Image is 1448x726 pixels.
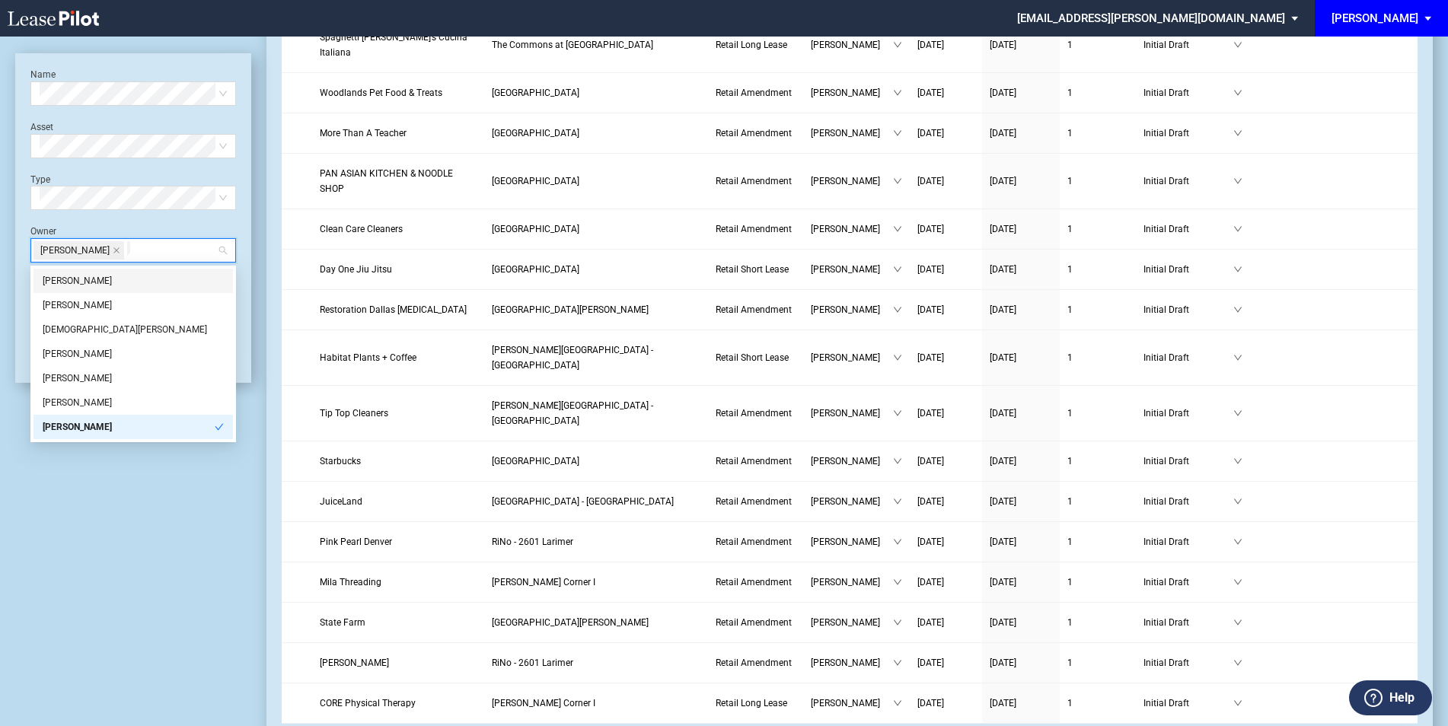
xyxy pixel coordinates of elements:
a: The Commons at [GEOGRAPHIC_DATA] [492,37,700,53]
span: down [1233,265,1242,274]
span: 1 [1067,698,1073,708]
label: Help [1389,688,1415,708]
label: Asset [30,122,53,132]
a: [DATE] [990,262,1052,277]
a: Restoration Dallas [MEDICAL_DATA] [320,302,477,317]
span: Retail Amendment [716,176,792,186]
a: Habitat Plants + Coffee [320,350,477,365]
a: Retail Short Lease [716,350,796,365]
a: Spaghetti [PERSON_NAME]’s Cucina Italiana [320,30,477,60]
a: 1 [1067,406,1128,421]
span: Initial Draft [1143,615,1233,630]
span: check [215,422,224,431]
span: down [893,40,902,49]
a: Retail Amendment [716,302,796,317]
span: close [113,247,120,254]
span: [PERSON_NAME] [811,262,893,277]
span: down [893,177,902,186]
a: [DATE] [990,655,1052,670]
a: [GEOGRAPHIC_DATA] [492,85,700,100]
a: [DATE] [917,575,974,590]
span: Starbucks [320,456,361,466]
a: [DATE] [917,85,974,100]
span: Day One Jiu Jitsu [320,264,392,275]
span: Callens Corner I [492,577,595,587]
a: [DATE] [990,575,1052,590]
span: [DATE] [917,496,944,507]
span: [DATE] [917,408,944,419]
span: [DATE] [990,658,1016,668]
span: down [893,305,902,314]
a: [DATE] [990,615,1052,630]
a: PAN ASIAN KITCHEN & NOODLE SHOP [320,166,477,196]
span: [DATE] [990,408,1016,419]
span: [PERSON_NAME] [811,302,893,317]
span: 1 [1067,40,1073,50]
a: 1 [1067,350,1128,365]
span: Tip Top Cleaners [320,408,388,419]
span: Retail Amendment [716,304,792,315]
span: Retail Amendment [716,88,792,98]
a: [GEOGRAPHIC_DATA] [492,262,700,277]
span: 1 [1067,658,1073,668]
a: [DATE] [990,454,1052,469]
a: [GEOGRAPHIC_DATA] - [GEOGRAPHIC_DATA] [492,494,700,509]
span: [PERSON_NAME] [811,406,893,421]
span: [DATE] [917,40,944,50]
span: Retail Short Lease [716,352,789,363]
a: 1 [1067,655,1128,670]
a: Retail Amendment [716,534,796,549]
span: down [1233,40,1242,49]
a: [DATE] [917,126,974,141]
a: [DATE] [990,350,1052,365]
a: [GEOGRAPHIC_DATA] [492,174,700,189]
span: JuiceLand [320,496,362,507]
span: [DATE] [917,128,944,139]
a: Mila Threading [320,575,477,590]
label: Type [30,174,50,185]
a: Retail Long Lease [716,696,796,711]
span: [DATE] [990,456,1016,466]
span: Habitat Plants + Coffee [320,352,416,363]
a: [GEOGRAPHIC_DATA] [492,221,700,237]
span: Retail Long Lease [716,698,787,708]
a: [DATE] [917,37,974,53]
a: [DATE] [990,85,1052,100]
span: State Farm [320,617,365,628]
a: 1 [1067,262,1128,277]
a: 1 [1067,575,1128,590]
a: RiNo - 2601 Larimer [492,534,700,549]
span: down [1233,177,1242,186]
span: [PERSON_NAME] [811,37,893,53]
a: 1 [1067,696,1128,711]
span: down [893,618,902,627]
span: Retail Long Lease [716,40,787,50]
span: Alamo Plaza Shopping Center [492,264,579,275]
a: 1 [1067,174,1128,189]
span: [PERSON_NAME] [40,242,110,259]
a: 1 [1067,534,1128,549]
span: Initial Draft [1143,494,1233,509]
a: [GEOGRAPHIC_DATA][PERSON_NAME] [492,615,700,630]
a: [DATE] [917,262,974,277]
span: [DATE] [990,537,1016,547]
div: Jon Blank [33,342,233,366]
span: 1 [1067,408,1073,419]
span: [DATE] [917,698,944,708]
span: down [893,537,902,546]
span: Restoration Dallas Chiropractic [320,304,467,315]
span: Initial Draft [1143,655,1233,670]
span: [DATE] [990,176,1016,186]
span: [PERSON_NAME] [811,615,893,630]
span: 1 [1067,617,1073,628]
a: [PERSON_NAME][GEOGRAPHIC_DATA] - [GEOGRAPHIC_DATA] [492,398,700,428]
span: [DATE] [917,352,944,363]
a: [DATE] [917,350,974,365]
span: Preston Towne Crossing - North [492,400,653,426]
span: down [1233,88,1242,97]
a: Day One Jiu Jitsu [320,262,477,277]
div: [PERSON_NAME] [43,298,224,313]
span: Initial Draft [1143,174,1233,189]
span: down [1233,578,1242,587]
a: Retail Amendment [716,85,796,100]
